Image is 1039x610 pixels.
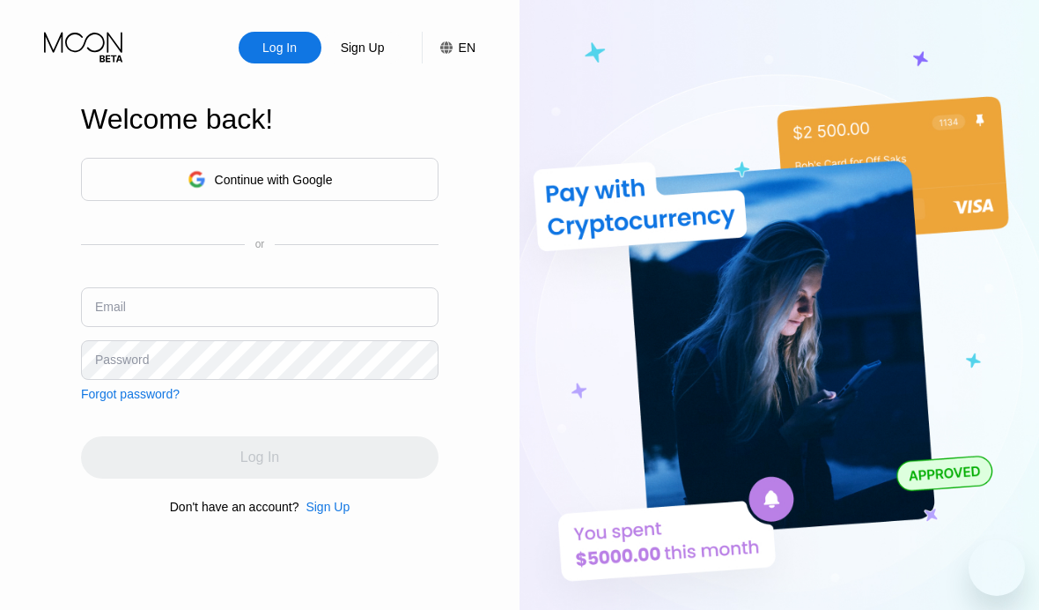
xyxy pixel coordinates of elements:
[261,39,298,56] div: Log In
[339,39,387,56] div: Sign Up
[81,103,438,136] div: Welcome back!
[321,32,404,63] div: Sign Up
[95,300,126,314] div: Email
[459,41,475,55] div: EN
[215,173,333,187] div: Continue with Google
[239,32,321,63] div: Log In
[422,32,475,63] div: EN
[306,500,350,514] div: Sign Up
[81,158,438,201] div: Continue with Google
[969,539,1025,596] iframe: Button to launch messaging window
[95,353,149,367] div: Password
[255,238,265,250] div: or
[170,500,299,514] div: Don't have an account?
[298,500,350,514] div: Sign Up
[81,387,180,401] div: Forgot password?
